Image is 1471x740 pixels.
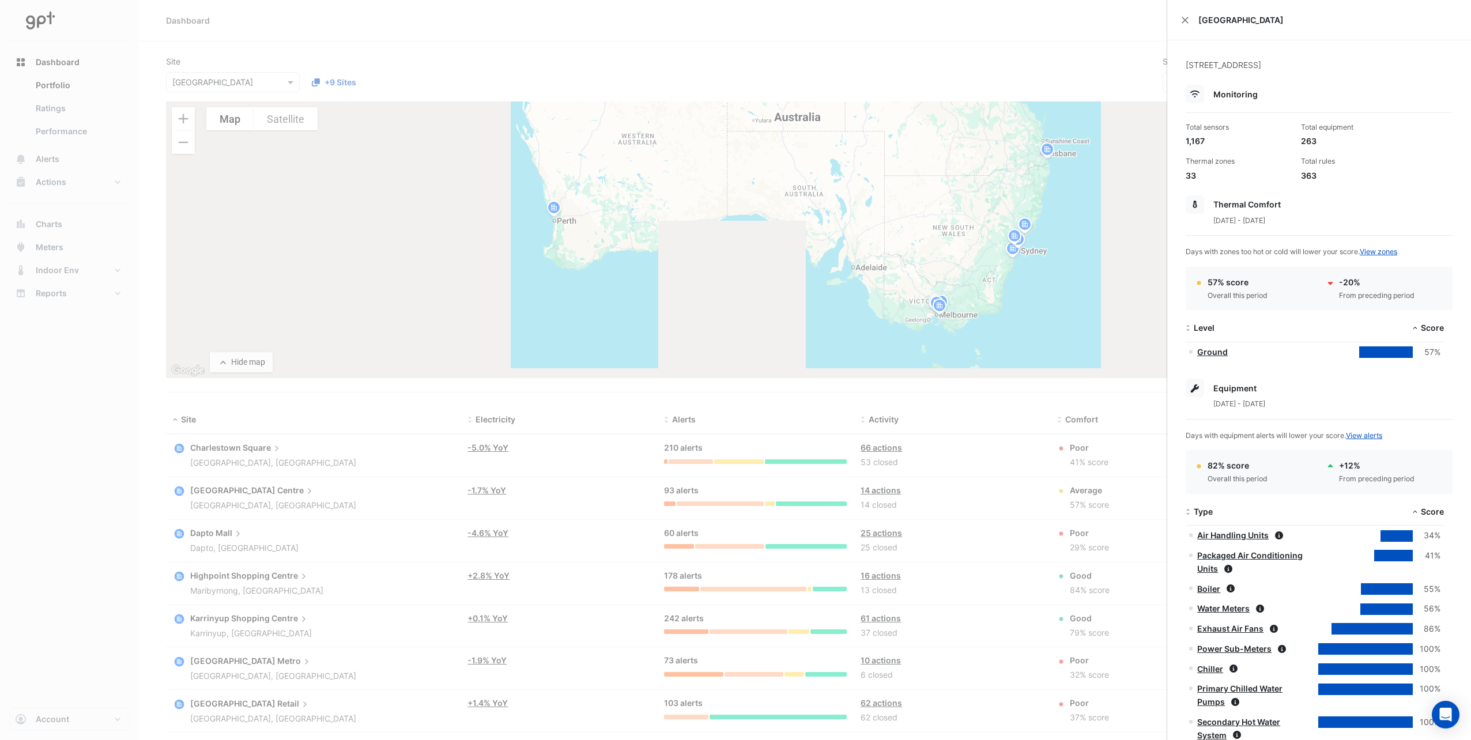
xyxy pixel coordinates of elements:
a: Power Sub-Meters [1197,644,1272,654]
span: Level [1194,323,1214,333]
div: -20% [1339,276,1415,288]
div: [STREET_ADDRESS] [1186,59,1453,85]
a: Primary Chilled Water Pumps [1197,684,1283,707]
div: Thermal zones [1186,156,1292,167]
span: Type [1194,507,1213,516]
div: 100% [1413,682,1440,696]
div: 33 [1186,169,1292,182]
div: Overall this period [1208,474,1268,484]
div: 363 [1301,169,1407,182]
span: Thermal Comfort [1213,199,1281,209]
span: Days with zones too hot or cold will lower your score. [1186,247,1397,256]
div: Total sensors [1186,122,1292,133]
span: [DATE] - [DATE] [1213,216,1265,225]
div: 86% [1413,622,1440,636]
div: 56% [1413,602,1440,616]
div: + 12% [1339,459,1415,471]
div: 82% score [1208,459,1268,471]
a: Water Meters [1197,603,1250,613]
div: 57% score [1208,276,1268,288]
div: Open Intercom Messenger [1432,701,1459,728]
span: Score [1421,323,1444,333]
a: Boiler [1197,584,1220,594]
a: Secondary Hot Water System [1197,717,1280,740]
span: [GEOGRAPHIC_DATA] [1198,14,1457,26]
span: Equipment [1213,383,1257,393]
a: Air Handling Units [1197,530,1269,540]
a: View alerts [1346,431,1382,440]
div: 41% [1413,549,1440,562]
div: 100% [1413,663,1440,676]
div: From preceding period [1339,474,1415,484]
div: 100% [1413,716,1440,729]
a: Ground [1197,347,1228,357]
span: Monitoring [1213,89,1258,99]
a: Chiller [1197,664,1223,674]
div: 34% [1413,529,1440,542]
div: Total rules [1301,156,1407,167]
span: [DATE] - [DATE] [1213,399,1265,408]
button: Close [1181,16,1189,24]
div: From preceding period [1339,290,1415,301]
a: View zones [1360,247,1397,256]
div: 263 [1301,135,1407,147]
div: Overall this period [1208,290,1268,301]
a: Exhaust Air Fans [1197,624,1263,633]
div: Total equipment [1301,122,1407,133]
span: Days with equipment alerts will lower your score. [1186,431,1382,440]
span: Score [1421,507,1444,516]
div: 55% [1413,583,1440,596]
div: 1,167 [1186,135,1292,147]
a: Packaged Air Conditioning Units [1197,550,1303,573]
div: 57% [1413,346,1440,359]
div: 100% [1413,643,1440,656]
